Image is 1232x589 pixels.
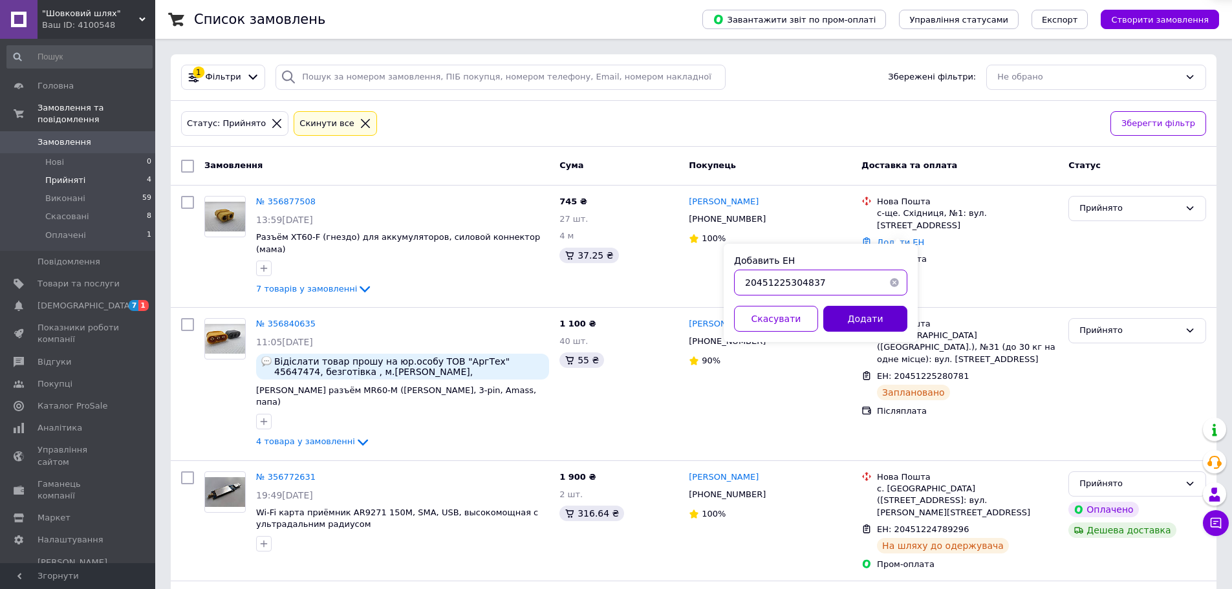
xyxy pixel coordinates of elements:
div: [PHONE_NUMBER] [686,486,768,503]
span: Завантажити звіт по пром-оплаті [713,14,876,25]
span: Налаштування [38,534,103,546]
span: Фільтри [206,71,241,83]
button: Чат з покупцем [1203,510,1229,536]
span: 1 100 ₴ [559,319,596,328]
span: 100% [702,509,726,519]
span: 7 товарів у замовленні [256,284,357,294]
span: 1 [147,230,151,241]
div: Ваш ID: 4100548 [42,19,155,31]
span: ЕН: 20451224789296 [877,524,969,534]
span: 13:59[DATE] [256,215,313,225]
input: Пошук [6,45,153,69]
span: Покупці [38,378,72,390]
div: Пром-оплата [877,559,1058,570]
span: 1 900 ₴ [559,472,596,482]
span: 59 [142,193,151,204]
span: 4 товара у замовленні [256,437,355,447]
span: 11:05[DATE] [256,337,313,347]
span: Відгуки [38,356,71,368]
button: Експорт [1032,10,1088,29]
div: Дешева доставка [1068,522,1176,538]
span: 4 [147,175,151,186]
div: На шляху до одержувача [877,538,1009,553]
a: Wi-Fi карта приёмник AR9271 150M, SMA, USB, высокомощная с ультрадальним радиусом [256,508,538,530]
span: Скасовані [45,211,89,222]
span: 0 [147,156,151,168]
span: 90% [702,356,720,365]
button: Очистить [881,270,907,295]
span: Зберегти фільтр [1121,117,1195,131]
span: Маркет [38,512,70,524]
a: 7 товарів у замовленні [256,284,373,294]
a: 4 товара у замовленні [256,436,371,446]
a: № 356877508 [256,197,316,206]
a: № 356840635 [256,319,316,328]
a: [PERSON_NAME] [689,318,759,330]
button: Скасувати [734,306,818,332]
span: 8 [147,211,151,222]
span: Доставка та оплата [861,160,957,170]
div: Післяплата [877,253,1058,265]
a: Фото товару [204,471,246,513]
div: Нова Пошта [877,196,1058,208]
a: Фото товару [204,196,246,237]
span: 2 шт. [559,489,583,499]
div: Післяплата [877,405,1058,417]
a: [PERSON_NAME] [689,196,759,208]
div: [PHONE_NUMBER] [686,333,768,350]
div: с-ще. Східниця, №1: вул. [STREET_ADDRESS] [877,208,1058,231]
span: Товари та послуги [38,278,120,290]
a: [PERSON_NAME] разъём MR60-M ([PERSON_NAME], 3-pin, Amass, папа) [256,385,536,407]
span: Нові [45,156,64,168]
span: 7 [129,300,139,311]
span: Замовлення та повідомлення [38,102,155,125]
span: Головна [38,80,74,92]
a: Разъём XT60-F (гнездо) для аккумуляторов, силовой коннектор (мама) [256,232,540,254]
span: Показники роботи компанії [38,322,120,345]
div: Прийнято [1079,202,1180,215]
span: Оплачені [45,230,86,241]
button: Додати [823,306,907,332]
span: Замовлення [204,160,263,170]
span: "Шовковий шлях" [42,8,139,19]
div: 37.25 ₴ [559,248,618,263]
span: Створити замовлення [1111,15,1209,25]
span: Повідомлення [38,256,100,268]
span: 1 [138,300,149,311]
div: Прийнято [1079,477,1180,491]
input: Пошук за номером замовлення, ПІБ покупця, номером телефону, Email, номером накладної [276,65,726,90]
img: Фото товару [205,202,245,232]
div: Заплановано [877,385,950,400]
a: № 356772631 [256,472,316,482]
a: Створити замовлення [1088,14,1219,24]
span: 27 шт. [559,214,588,224]
span: 745 ₴ [559,197,587,206]
span: Відіслати товар прошу на юр.особу ТОВ "АргТех" 45647474, безготівка , м.[PERSON_NAME], [GEOGRAPHI... [274,356,544,377]
img: :speech_balloon: [261,356,272,367]
span: 4 м [559,231,574,241]
span: 40 шт. [559,336,588,346]
div: Статус: Прийнято [184,117,268,131]
div: 55 ₴ [559,352,604,368]
h1: Список замовлень [194,12,325,27]
span: Збережені фільтри: [888,71,976,83]
span: Покупець [689,160,736,170]
img: Фото товару [205,477,245,508]
img: Фото товару [205,324,245,354]
div: [PHONE_NUMBER] [686,211,768,228]
button: Зберегти фільтр [1110,111,1206,136]
div: 316.64 ₴ [559,506,624,521]
span: 19:49[DATE] [256,490,313,500]
span: Експорт [1042,15,1078,25]
a: Додати ЕН [877,237,924,247]
span: Прийняті [45,175,85,186]
div: Нова Пошта [877,471,1058,483]
span: Управління сайтом [38,444,120,467]
span: Статус [1068,160,1101,170]
label: Добавить ЕН [734,255,795,266]
span: Управління статусами [909,15,1008,25]
button: Управління статусами [899,10,1019,29]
